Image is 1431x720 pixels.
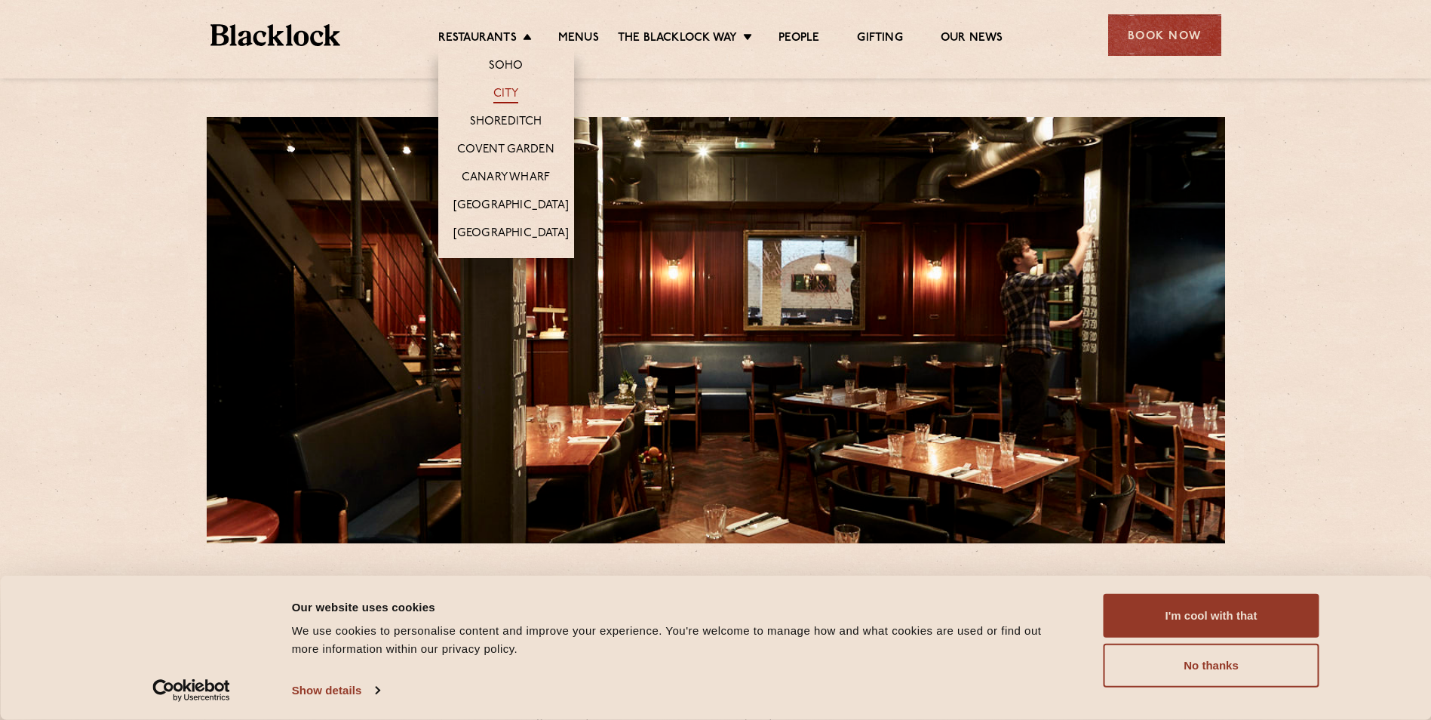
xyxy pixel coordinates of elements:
button: I'm cool with that [1104,594,1319,638]
a: The Blacklock Way [618,31,737,48]
a: Restaurants [438,31,517,48]
div: We use cookies to personalise content and improve your experience. You're welcome to manage how a... [292,622,1070,658]
a: Menus [558,31,599,48]
a: Show details [292,679,379,702]
a: Canary Wharf [462,171,550,187]
a: [GEOGRAPHIC_DATA] [453,198,569,215]
div: Our website uses cookies [292,598,1070,616]
a: Soho [489,59,524,75]
a: Gifting [857,31,902,48]
a: [GEOGRAPHIC_DATA] [453,226,569,243]
a: Covent Garden [457,143,554,159]
a: City [493,87,519,103]
div: Book Now [1108,14,1221,56]
button: No thanks [1104,644,1319,688]
a: Usercentrics Cookiebot - opens in a new window [125,679,257,702]
a: People [778,31,819,48]
a: Our News [941,31,1003,48]
a: Shoreditch [470,115,542,131]
img: BL_Textured_Logo-footer-cropped.svg [210,24,341,46]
